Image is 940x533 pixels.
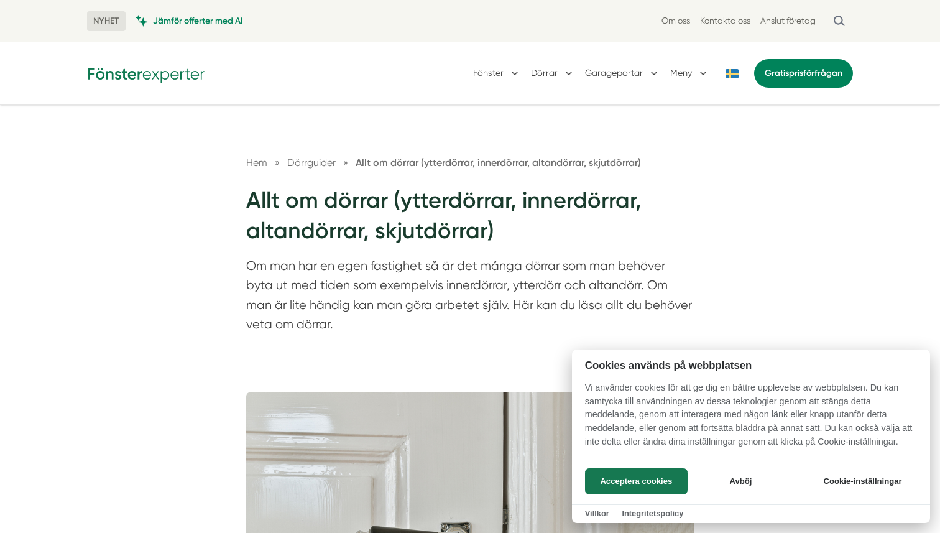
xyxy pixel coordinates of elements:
button: Avböj [691,468,790,494]
p: Vi använder cookies för att ge dig en bättre upplevelse av webbplatsen. Du kan samtycka till anvä... [572,381,930,457]
a: Integritetspolicy [622,509,683,518]
a: Villkor [585,509,609,518]
button: Acceptera cookies [585,468,688,494]
h2: Cookies används på webbplatsen [572,359,930,371]
button: Cookie-inställningar [808,468,917,494]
